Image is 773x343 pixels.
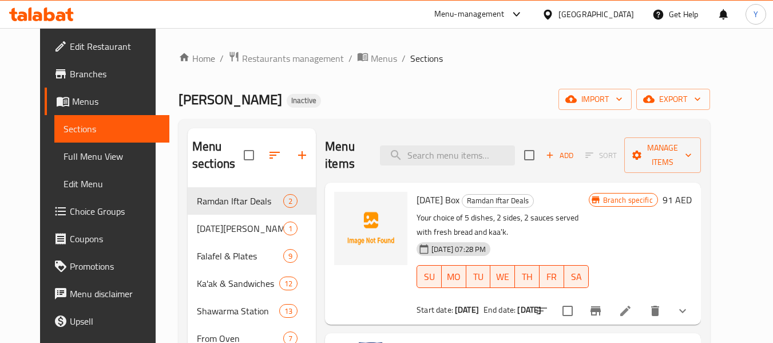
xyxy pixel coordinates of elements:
[446,269,462,285] span: MO
[541,147,578,164] button: Add
[45,198,169,225] a: Choice Groups
[64,149,160,163] span: Full Menu View
[633,141,692,169] span: Manage items
[70,259,160,273] span: Promotions
[569,269,584,285] span: SA
[45,88,169,115] a: Menus
[558,8,634,21] div: [GEOGRAPHIC_DATA]
[455,302,479,317] b: [DATE]
[325,138,366,172] h2: Menu items
[237,143,261,167] span: Select all sections
[357,51,397,66] a: Menus
[417,211,588,239] p: Your choice of 5 dishes, 2 sides, 2 sauces served with fresh bread and kaa'k.
[70,40,160,53] span: Edit Restaurant
[490,265,515,288] button: WE
[544,149,575,162] span: Add
[402,52,406,65] li: /
[434,7,505,21] div: Menu-management
[334,192,407,265] img: Ramadan Box
[64,122,160,136] span: Sections
[279,277,298,290] div: items
[284,196,297,207] span: 2
[284,251,297,262] span: 9
[517,302,541,317] b: [DATE]
[179,51,710,66] nav: breadcrumb
[70,232,160,246] span: Coupons
[528,297,556,325] button: sort-choices
[64,177,160,191] span: Edit Menu
[283,194,298,208] div: items
[242,52,344,65] span: Restaurants management
[54,143,169,170] a: Full Menu View
[442,265,466,288] button: MO
[45,225,169,253] a: Coupons
[70,204,160,218] span: Choice Groups
[188,215,316,242] div: [DATE][PERSON_NAME] Deals1
[462,194,534,208] div: Ramdan Iftar Deals
[188,297,316,325] div: Shawarma Station13
[287,96,321,105] span: Inactive
[645,92,701,107] span: export
[582,297,609,325] button: Branch-specific-item
[72,94,160,108] span: Menus
[515,265,540,288] button: TH
[754,8,758,21] span: Y
[261,141,288,169] span: Sort sections
[544,269,560,285] span: FR
[564,265,589,288] button: SA
[192,138,244,172] h2: Menu sections
[288,141,316,169] button: Add section
[197,222,283,235] span: [DATE][PERSON_NAME] Deals
[280,278,297,289] span: 12
[568,92,623,107] span: import
[54,115,169,143] a: Sections
[541,147,578,164] span: Add item
[669,297,696,325] button: show more
[417,302,453,317] span: Start date:
[624,137,701,173] button: Manage items
[462,194,533,207] span: Ramdan Iftar Deals
[348,52,352,65] li: /
[179,86,282,112] span: [PERSON_NAME]
[70,67,160,81] span: Branches
[636,89,710,110] button: export
[197,222,283,235] div: Ramadan Suhoor Deals
[45,280,169,307] a: Menu disclaimer
[197,304,279,318] span: Shawarma Station
[471,269,486,285] span: TU
[283,222,298,235] div: items
[70,287,160,301] span: Menu disclaimer
[422,269,437,285] span: SU
[641,297,669,325] button: delete
[558,89,632,110] button: import
[280,306,297,317] span: 13
[427,244,490,255] span: [DATE] 07:28 PM
[598,195,657,206] span: Branch specific
[45,33,169,60] a: Edit Restaurant
[495,269,510,285] span: WE
[188,242,316,270] div: Falafel & Plates9
[197,277,279,290] span: Ka'ak & Sandwiches
[188,187,316,215] div: Ramdan Iftar Deals2
[483,302,516,317] span: End date:
[556,299,580,323] span: Select to update
[188,270,316,297] div: Ka'ak & Sandwiches12
[619,304,632,318] a: Edit menu item
[197,194,283,208] span: Ramdan Iftar Deals
[663,192,692,208] h6: 91 AED
[70,314,160,328] span: Upsell
[287,94,321,108] div: Inactive
[410,52,443,65] span: Sections
[284,223,297,234] span: 1
[540,265,564,288] button: FR
[380,145,515,165] input: search
[578,147,624,164] span: Select section first
[283,249,298,263] div: items
[466,265,491,288] button: TU
[520,269,535,285] span: TH
[54,170,169,198] a: Edit Menu
[517,143,541,167] span: Select section
[197,249,283,263] span: Falafel & Plates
